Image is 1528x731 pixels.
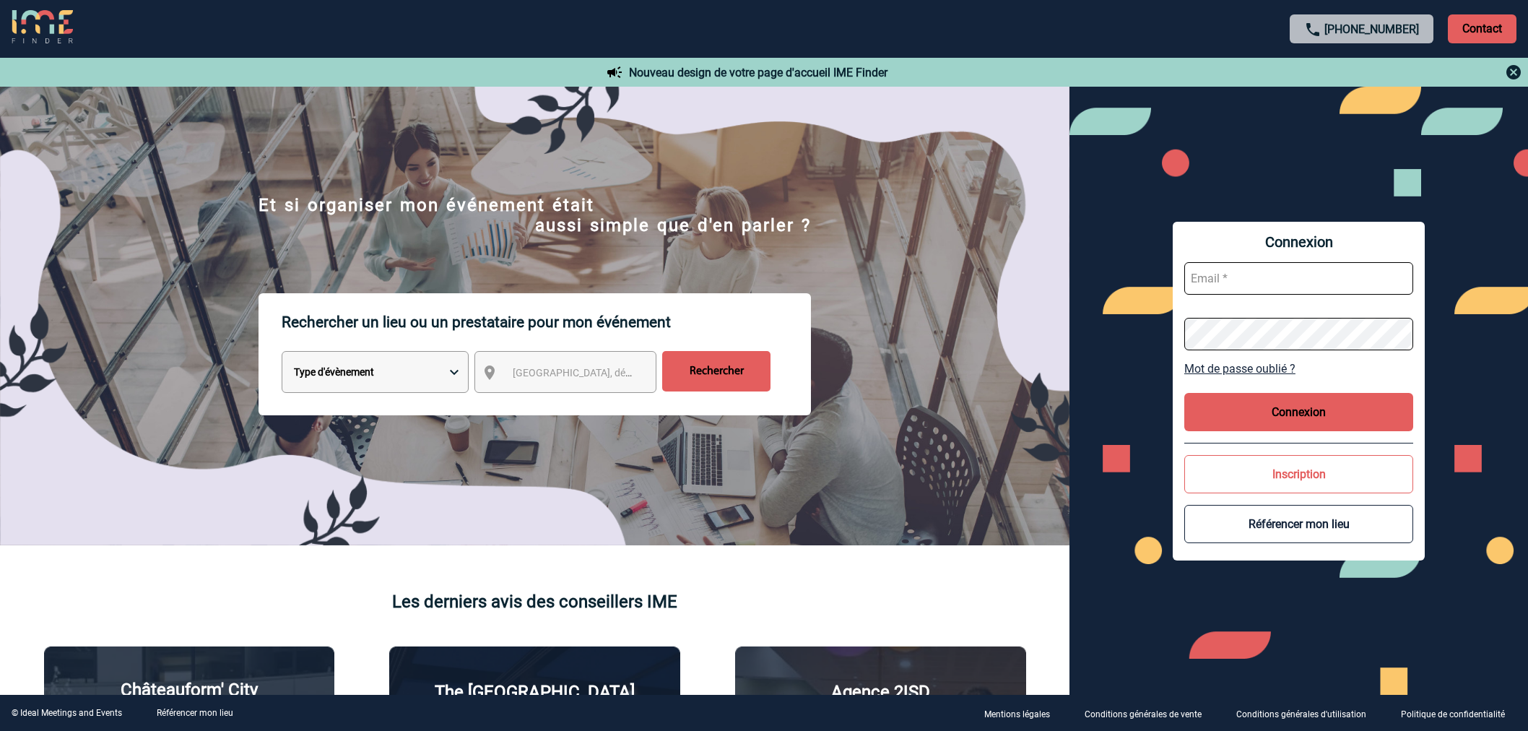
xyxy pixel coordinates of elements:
img: call-24-px.png [1304,21,1321,38]
p: Conditions générales de vente [1085,709,1202,719]
a: [PHONE_NUMBER] [1324,22,1419,36]
a: Politique de confidentialité [1389,706,1528,720]
a: Conditions générales d'utilisation [1225,706,1389,720]
a: Mentions légales [973,706,1073,720]
span: [GEOGRAPHIC_DATA], département, région... [513,367,713,379]
a: Référencer mon lieu [157,708,233,718]
input: Rechercher [662,351,770,392]
button: Connexion [1184,393,1413,431]
button: Inscription [1184,455,1413,493]
span: Connexion [1184,233,1413,251]
p: Rechercher un lieu ou un prestataire pour mon événement [282,293,811,351]
a: Mot de passe oublié ? [1184,362,1413,376]
div: © Ideal Meetings and Events [12,708,122,718]
p: Contact [1448,14,1516,43]
a: Conditions générales de vente [1073,706,1225,720]
p: Conditions générales d'utilisation [1236,709,1366,719]
button: Référencer mon lieu [1184,505,1413,543]
p: Politique de confidentialité [1401,709,1505,719]
p: Mentions légales [984,709,1050,719]
input: Email * [1184,262,1413,295]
